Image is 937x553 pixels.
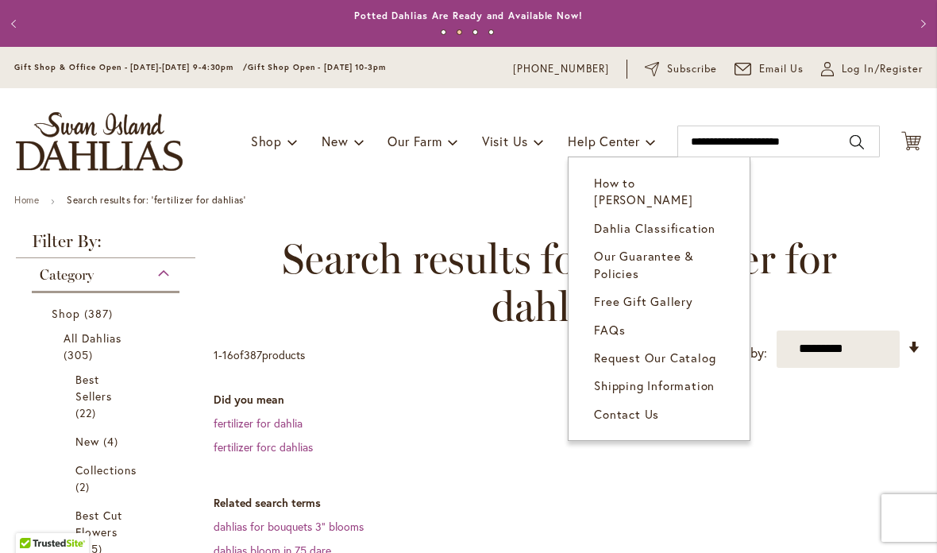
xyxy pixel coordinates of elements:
[214,495,921,511] dt: Related search terms
[64,346,97,363] span: 305
[513,61,609,77] a: [PHONE_NUMBER]
[64,330,152,363] a: All Dahlias
[441,29,446,35] button: 1 of 4
[14,194,39,206] a: Home
[594,406,659,422] span: Contact Us
[75,371,140,421] a: Best Sellers
[75,404,100,421] span: 22
[214,235,905,331] span: Search results for: 'fertilizer for dahlias'
[16,233,195,258] strong: Filter By:
[594,322,625,338] span: FAQs
[12,497,56,541] iframe: Launch Accessibility Center
[75,372,112,404] span: Best Sellers
[457,29,462,35] button: 2 of 4
[75,462,137,478] span: Collections
[905,8,937,40] button: Next
[594,350,715,365] span: Request Our Catalog
[388,133,442,149] span: Our Farm
[251,133,282,149] span: Shop
[322,133,348,149] span: New
[735,61,804,77] a: Email Us
[14,62,248,72] span: Gift Shop & Office Open - [DATE]-[DATE] 9-4:30pm /
[75,508,122,539] span: Best Cut Flowers
[75,434,99,449] span: New
[64,331,122,346] span: All Dahlias
[67,194,245,206] strong: Search results for: 'fertilizer for dahlias'
[594,175,692,207] span: How to [PERSON_NAME]
[214,519,364,534] a: dahlias for bouquets 3" blooms
[594,248,694,280] span: Our Guarantee & Policies
[488,29,494,35] button: 4 of 4
[214,416,303,431] a: fertilizer for dahlia
[354,10,583,21] a: Potted Dahlias Are Ready and Available Now!
[568,133,640,149] span: Help Center
[645,61,717,77] a: Subscribe
[759,61,804,77] span: Email Us
[75,478,94,495] span: 2
[594,220,715,236] span: Dahlia Classification
[75,433,140,450] a: New
[214,439,313,454] a: fertilizer forc dahlias
[214,342,305,368] p: - of products
[821,61,923,77] a: Log In/Register
[667,61,717,77] span: Subscribe
[244,347,262,362] span: 387
[16,112,183,171] a: store logo
[84,305,117,322] span: 387
[248,62,386,72] span: Gift Shop Open - [DATE] 10-3pm
[103,433,122,450] span: 4
[842,61,923,77] span: Log In/Register
[214,392,921,408] dt: Did you mean
[594,293,693,309] span: Free Gift Gallery
[222,347,233,362] span: 16
[472,29,478,35] button: 3 of 4
[594,377,715,393] span: Shipping Information
[75,462,140,495] a: Collections
[52,306,80,321] span: Shop
[52,305,164,322] a: Shop
[214,347,218,362] span: 1
[40,266,94,284] span: Category
[482,133,528,149] span: Visit Us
